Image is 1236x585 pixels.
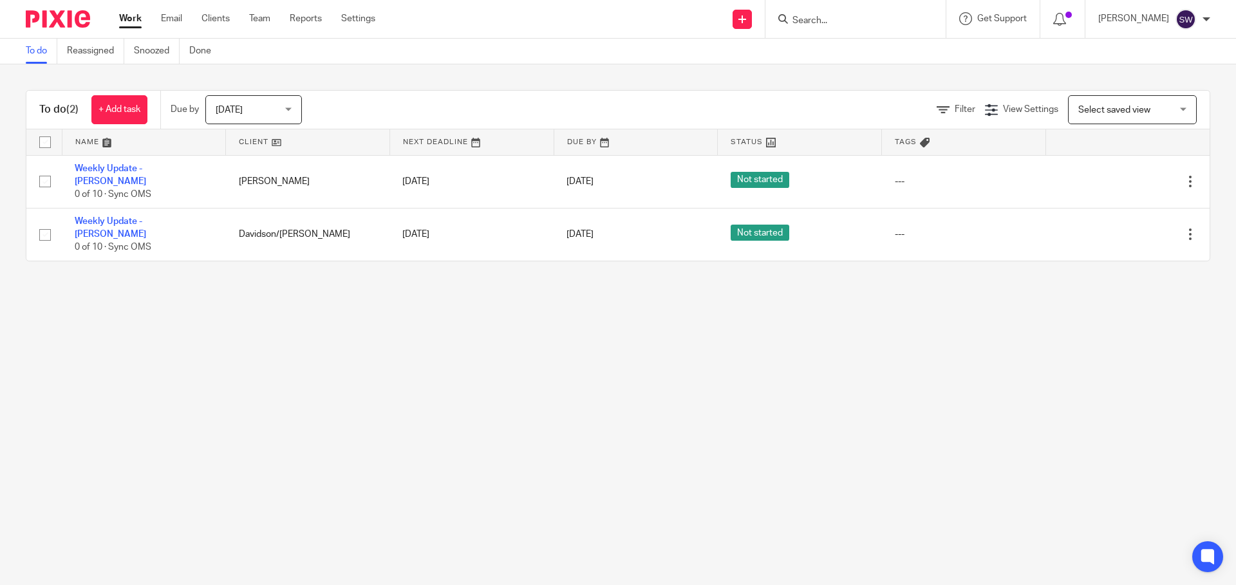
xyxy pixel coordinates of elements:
a: Reports [290,12,322,25]
span: [DATE] [216,106,243,115]
a: Reassigned [67,39,124,64]
span: [DATE] [566,177,594,186]
span: Not started [731,225,789,241]
a: To do [26,39,57,64]
span: Not started [731,172,789,188]
a: Weekly Update - [PERSON_NAME] [75,217,146,239]
td: Davidson/[PERSON_NAME] [226,208,390,261]
a: Weekly Update - [PERSON_NAME] [75,164,146,186]
span: (2) [66,104,79,115]
span: View Settings [1003,105,1058,114]
p: [PERSON_NAME] [1098,12,1169,25]
img: Pixie [26,10,90,28]
a: Work [119,12,142,25]
a: Clients [201,12,230,25]
td: [DATE] [389,208,554,261]
div: --- [895,228,1033,241]
a: Team [249,12,270,25]
img: svg%3E [1175,9,1196,30]
span: Select saved view [1078,106,1150,115]
span: Get Support [977,14,1027,23]
span: Tags [895,138,917,145]
a: Email [161,12,182,25]
span: 0 of 10 · Sync OMS [75,243,151,252]
h1: To do [39,103,79,116]
div: --- [895,175,1033,188]
span: 0 of 10 · Sync OMS [75,190,151,199]
a: Settings [341,12,375,25]
span: [DATE] [566,230,594,239]
p: Due by [171,103,199,116]
span: Filter [955,105,975,114]
td: [PERSON_NAME] [226,155,390,208]
input: Search [791,15,907,27]
td: [DATE] [389,155,554,208]
a: + Add task [91,95,147,124]
a: Done [189,39,221,64]
a: Snoozed [134,39,180,64]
